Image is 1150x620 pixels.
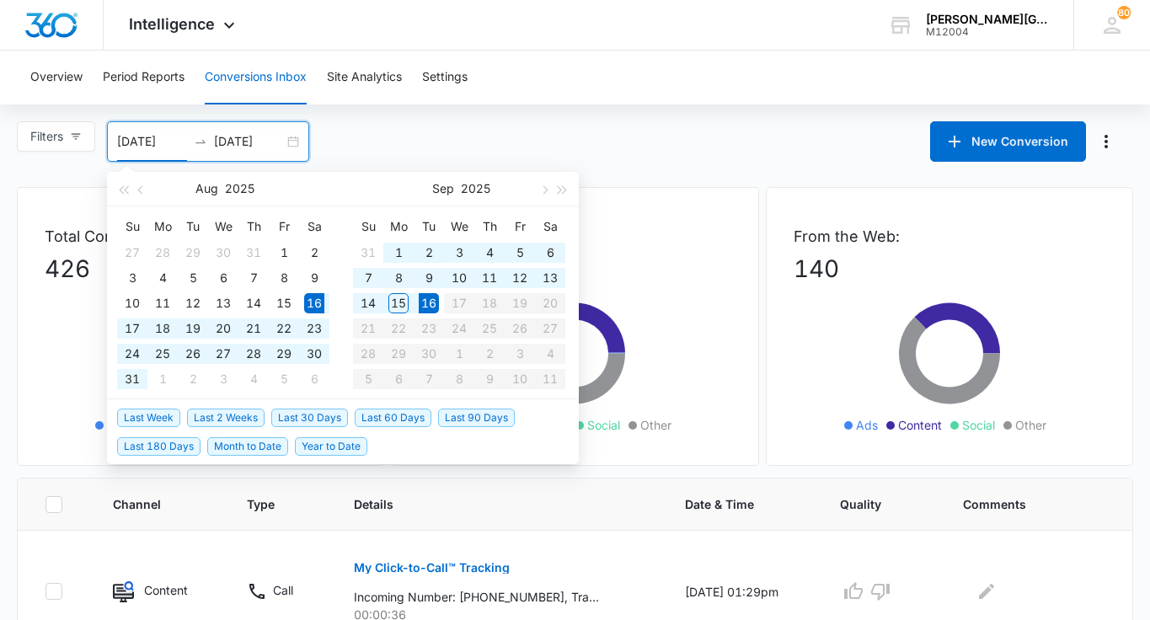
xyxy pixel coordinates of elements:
[449,243,469,263] div: 3
[183,318,203,339] div: 19
[794,251,1105,286] p: 140
[973,578,1000,605] button: Edit Comments
[461,172,490,206] button: 2025
[510,268,530,288] div: 12
[898,416,942,434] span: Content
[299,341,329,366] td: 2025-08-30
[213,369,233,389] div: 3
[388,268,409,288] div: 8
[152,344,173,364] div: 25
[474,240,505,265] td: 2025-09-04
[304,243,324,263] div: 2
[225,172,254,206] button: 2025
[474,213,505,240] th: Th
[358,293,378,313] div: 14
[147,341,178,366] td: 2025-08-25
[274,293,294,313] div: 15
[147,265,178,291] td: 2025-08-04
[117,316,147,341] td: 2025-08-17
[299,366,329,392] td: 2025-09-06
[274,344,294,364] div: 29
[178,341,208,366] td: 2025-08-26
[117,240,147,265] td: 2025-07-27
[419,243,439,263] div: 2
[299,265,329,291] td: 2025-08-09
[269,265,299,291] td: 2025-08-08
[962,416,995,434] span: Social
[354,562,510,574] p: My Click-to-Call™ Tracking
[213,243,233,263] div: 30
[388,293,409,313] div: 15
[327,51,402,104] button: Site Analytics
[178,366,208,392] td: 2025-09-02
[535,240,565,265] td: 2025-09-06
[238,240,269,265] td: 2025-07-31
[930,121,1086,162] button: New Conversion
[147,291,178,316] td: 2025-08-11
[213,293,233,313] div: 13
[243,293,264,313] div: 14
[1015,416,1046,434] span: Other
[963,495,1081,513] span: Comments
[183,369,203,389] div: 2
[183,344,203,364] div: 26
[479,268,500,288] div: 11
[129,15,215,33] span: Intelligence
[243,318,264,339] div: 21
[353,265,383,291] td: 2025-09-07
[383,291,414,316] td: 2025-09-15
[243,268,264,288] div: 7
[299,213,329,240] th: Sa
[444,240,474,265] td: 2025-09-03
[388,243,409,263] div: 1
[152,243,173,263] div: 28
[152,268,173,288] div: 4
[353,213,383,240] th: Su
[479,243,500,263] div: 4
[117,366,147,392] td: 2025-08-31
[178,291,208,316] td: 2025-08-12
[208,341,238,366] td: 2025-08-27
[152,318,173,339] div: 18
[273,581,293,599] p: Call
[178,240,208,265] td: 2025-07-29
[383,213,414,240] th: Mo
[117,265,147,291] td: 2025-08-03
[295,437,367,456] span: Year to Date
[355,409,431,427] span: Last 60 Days
[505,265,535,291] td: 2025-09-12
[152,369,173,389] div: 1
[238,265,269,291] td: 2025-08-07
[103,51,185,104] button: Period Reports
[414,265,444,291] td: 2025-09-09
[274,243,294,263] div: 1
[444,213,474,240] th: We
[243,344,264,364] div: 28
[117,437,201,456] span: Last 180 Days
[1117,6,1131,19] div: notifications count
[383,240,414,265] td: 2025-09-01
[122,369,142,389] div: 31
[1093,128,1120,155] button: Manage Numbers
[354,588,599,606] p: Incoming Number: [PHONE_NUMBER], Tracking Number: [PHONE_NUMBER], Ring To: [PHONE_NUMBER], Caller...
[122,293,142,313] div: 10
[304,268,324,288] div: 9
[208,316,238,341] td: 2025-08-20
[304,318,324,339] div: 23
[540,243,560,263] div: 6
[178,316,208,341] td: 2025-08-19
[840,495,898,513] span: Quality
[269,341,299,366] td: 2025-08-29
[243,243,264,263] div: 31
[444,265,474,291] td: 2025-09-10
[535,213,565,240] th: Sa
[178,265,208,291] td: 2025-08-05
[214,132,284,151] input: End date
[238,316,269,341] td: 2025-08-21
[238,291,269,316] td: 2025-08-14
[195,172,218,206] button: Aug
[358,243,378,263] div: 31
[117,291,147,316] td: 2025-08-10
[354,495,620,513] span: Details
[419,268,439,288] div: 9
